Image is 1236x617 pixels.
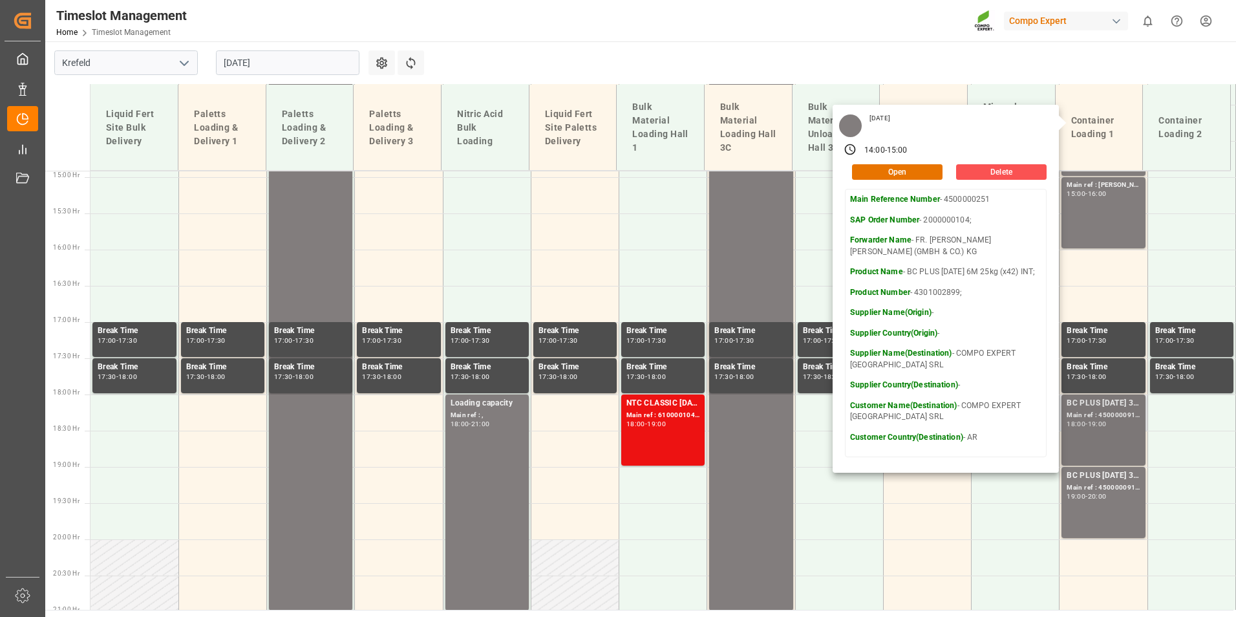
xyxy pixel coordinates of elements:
strong: Main Reference Number [850,195,940,204]
div: Break Time [803,325,876,338]
div: Liquid Fert Site Bulk Delivery [101,102,167,153]
div: 17:30 [824,338,842,343]
div: 18:00 [824,374,842,380]
div: 18:00 [735,374,754,380]
p: - BC PLUS [DATE] 6M 25kg (x42) INT; [850,266,1041,278]
div: Break Time [714,325,787,338]
span: 15:30 Hr [53,208,80,215]
button: Open [852,164,943,180]
p: - AR [850,432,1041,444]
div: Break Time [626,361,699,374]
strong: Supplier Name(Destination) [850,349,952,358]
strong: Supplier Country(Destination) [850,380,958,389]
strong: Product Name [850,267,903,276]
strong: Supplier Name(Origin) [850,308,932,317]
div: Break Time [186,325,259,338]
div: - [821,338,823,343]
div: 17:00 [451,338,469,343]
div: Break Time [186,361,259,374]
div: Main ref : 4500000915, 2000000422; [1067,410,1140,421]
div: Break Time [714,361,787,374]
strong: Customer Name(Destination) [850,401,957,410]
div: - [1085,191,1087,197]
div: Main ref : , [451,410,524,421]
div: Break Time [538,325,612,338]
span: 20:00 Hr [53,534,80,541]
span: 17:00 Hr [53,316,80,323]
div: - [1173,374,1175,380]
span: 18:00 Hr [53,389,80,396]
p: - 2000000104; [850,215,1041,226]
div: Timeslot Management [56,6,187,25]
div: - [1085,493,1087,499]
div: Break Time [274,325,347,338]
p: - [850,307,1041,319]
div: 17:00 [803,338,822,343]
div: Compo Expert [1004,12,1128,30]
span: 18:30 Hr [53,425,80,432]
div: - [645,374,647,380]
div: Bulkship Unloading Hall 3B [890,102,957,153]
span: 15:00 Hr [53,171,80,179]
div: 17:00 [98,338,116,343]
div: 17:30 [451,374,469,380]
strong: Forwarder Name [850,235,911,244]
div: 17:30 [735,338,754,343]
div: - [381,338,383,343]
div: - [645,338,647,343]
div: Container Loading 1 [1066,109,1133,146]
div: - [1085,338,1087,343]
div: Nitric Acid Bulk Loading [452,102,518,153]
button: show 0 new notifications [1133,6,1162,36]
div: Break Time [1155,361,1228,374]
div: 18:00 [1067,421,1085,427]
div: 17:00 [626,338,645,343]
div: 17:30 [186,374,205,380]
div: 18:00 [383,374,401,380]
div: 19:00 [1088,421,1107,427]
div: Break Time [1067,361,1140,374]
div: 17:00 [1155,338,1174,343]
div: Loading capacity [451,397,524,410]
div: - [205,338,207,343]
div: 17:30 [803,374,822,380]
div: - [293,374,295,380]
p: - FR. [PERSON_NAME] [PERSON_NAME] (GMBH & CO.) KG [850,235,1041,257]
div: 18:00 [295,374,314,380]
div: - [469,421,471,427]
div: 17:00 [714,338,733,343]
div: 19:00 [1067,493,1085,499]
div: - [205,374,207,380]
div: - [885,145,887,157]
span: 19:30 Hr [53,497,80,504]
div: 17:00 [186,338,205,343]
div: 18:00 [626,421,645,427]
div: Break Time [451,361,524,374]
div: - [733,374,735,380]
div: Paletts Loading & Delivery 2 [277,102,343,153]
div: 20:00 [1088,493,1107,499]
div: Bulk Material Loading Hall 1 [627,95,694,160]
div: Container Loading 2 [1153,109,1220,146]
div: 15:00 [887,145,908,157]
div: - [733,338,735,343]
div: Bulk Material Loading Hall 3C [715,95,782,160]
span: 16:30 Hr [53,280,80,287]
div: 17:30 [471,338,490,343]
div: Break Time [1067,325,1140,338]
p: - 4301002899; [850,287,1041,299]
div: 18:00 [647,374,666,380]
span: 21:00 Hr [53,606,80,613]
div: 18:00 [471,374,490,380]
div: BC PLUS [DATE] 3M 25kg (x42) WW; [1067,470,1140,482]
input: DD.MM.YYYY [216,50,359,75]
div: 17:30 [647,338,666,343]
div: 17:00 [1067,338,1085,343]
div: - [469,374,471,380]
strong: Customer Country(Destination) [850,433,963,442]
div: 15:00 [1067,191,1085,197]
div: 18:00 [1088,374,1107,380]
div: 17:30 [362,374,381,380]
input: Type to search/select [54,50,198,75]
div: 14:00 [864,145,885,157]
